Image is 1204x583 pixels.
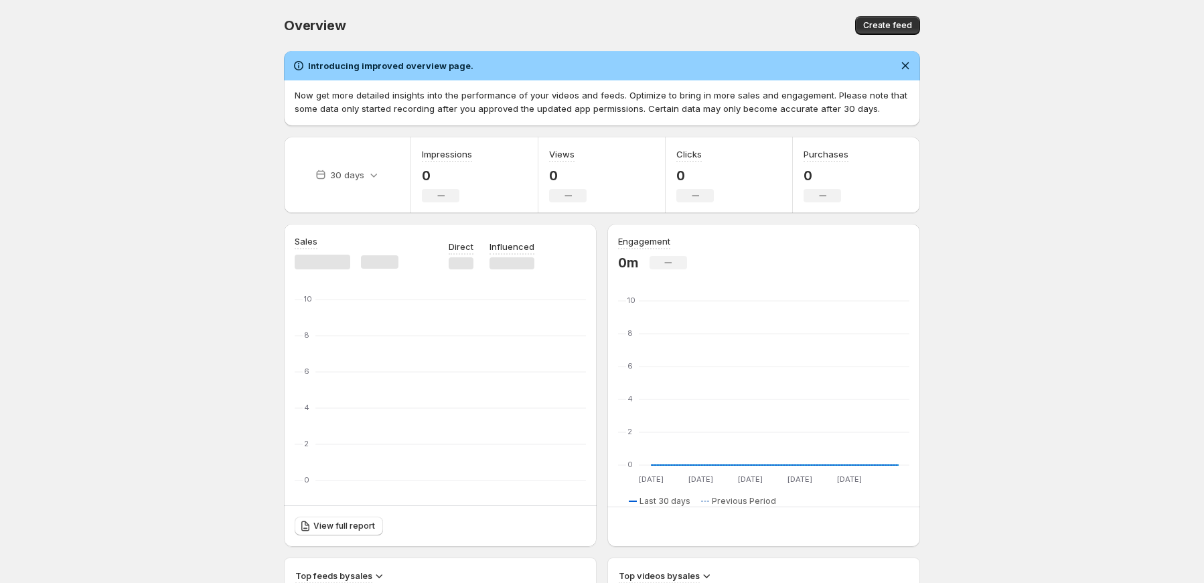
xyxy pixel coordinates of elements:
[295,569,372,582] h3: Top feeds by sales
[549,147,575,161] h3: Views
[422,147,472,161] h3: Impressions
[618,255,639,271] p: 0m
[330,168,364,182] p: 30 days
[627,427,632,436] text: 2
[490,240,534,253] p: Influenced
[308,59,473,72] h2: Introducing improved overview page.
[618,235,670,248] h3: Engagement
[804,147,848,161] h3: Purchases
[855,16,920,35] button: Create feed
[422,168,472,184] p: 0
[804,168,848,184] p: 0
[627,361,633,371] text: 6
[304,403,309,412] text: 4
[295,88,909,115] p: Now get more detailed insights into the performance of your videos and feeds. Optimize to bring i...
[627,394,633,403] text: 4
[837,474,862,484] text: [DATE]
[639,496,690,507] span: Last 30 days
[676,168,714,184] p: 0
[627,296,635,305] text: 10
[738,474,763,484] text: [DATE]
[304,439,309,448] text: 2
[295,235,317,248] h3: Sales
[639,474,664,484] text: [DATE]
[284,17,346,34] span: Overview
[549,168,587,184] p: 0
[304,367,309,376] text: 6
[304,475,309,484] text: 0
[304,294,312,304] text: 10
[304,330,309,340] text: 8
[313,521,375,531] span: View full report
[295,517,383,535] a: View full report
[619,569,700,582] h3: Top videos by sales
[787,474,812,484] text: [DATE]
[627,460,633,469] text: 0
[688,474,713,484] text: [DATE]
[712,496,776,507] span: Previous Period
[627,328,633,338] text: 8
[449,240,473,253] p: Direct
[676,147,702,161] h3: Clicks
[863,20,912,31] span: Create feed
[896,56,915,75] button: Dismiss notification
